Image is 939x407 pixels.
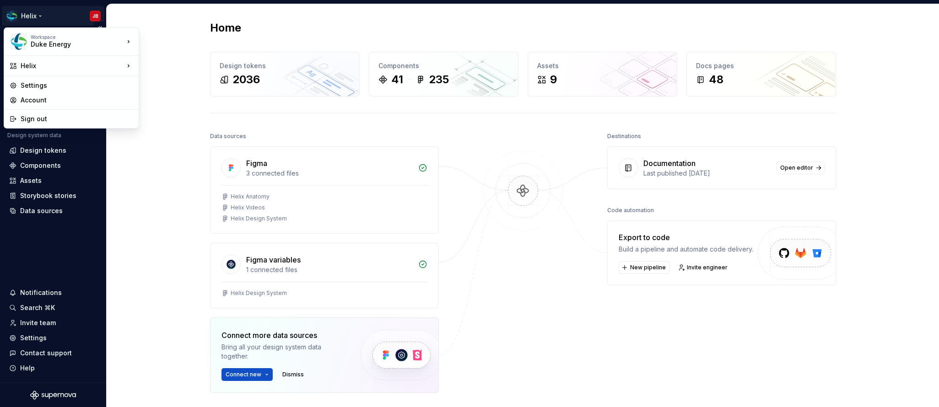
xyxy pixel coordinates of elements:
div: Settings [21,81,133,90]
div: Sign out [21,114,133,123]
div: Account [21,96,133,105]
div: Duke Energy [31,40,108,49]
div: Helix [21,61,124,70]
div: Workspace [31,34,124,40]
img: f6f21888-ac52-4431-a6ea-009a12e2bf23.png [11,33,27,50]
